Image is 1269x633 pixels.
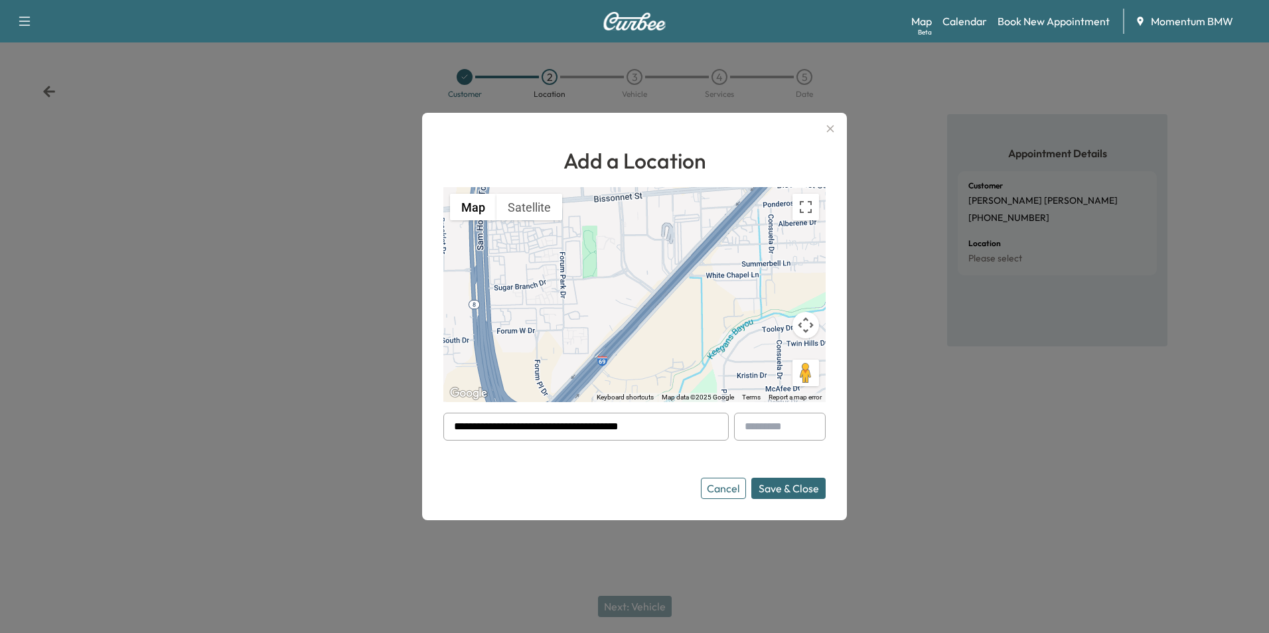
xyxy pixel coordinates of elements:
button: Save & Close [751,478,826,499]
a: Report a map error [769,393,822,401]
button: Show street map [450,194,496,220]
a: MapBeta [911,13,932,29]
button: Cancel [701,478,746,499]
button: Keyboard shortcuts [597,393,654,402]
button: Drag Pegman onto the map to open Street View [792,360,819,386]
div: Beta [918,27,932,37]
button: Show satellite imagery [496,194,562,220]
a: Calendar [942,13,987,29]
a: Terms (opens in new tab) [742,393,761,401]
h1: Add a Location [443,145,826,176]
span: Momentum BMW [1151,13,1233,29]
button: Map camera controls [792,312,819,338]
a: Open this area in Google Maps (opens a new window) [447,385,490,402]
img: Curbee Logo [603,12,666,31]
button: Toggle fullscreen view [792,194,819,220]
img: Google [447,385,490,402]
a: Book New Appointment [998,13,1110,29]
span: Map data ©2025 Google [662,393,734,401]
